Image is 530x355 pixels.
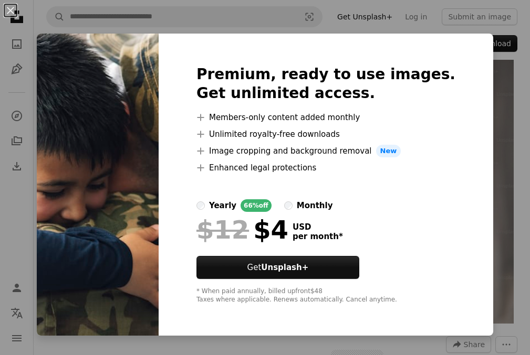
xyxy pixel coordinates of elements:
[297,199,333,212] div: monthly
[293,222,343,232] span: USD
[241,199,272,212] div: 66% off
[196,216,249,243] span: $12
[293,232,343,241] span: per month *
[37,34,159,336] img: premium_photo-1681484234039-48d06a529c73
[196,128,455,141] li: Unlimited royalty-free downloads
[196,216,288,243] div: $4
[196,111,455,124] li: Members-only content added monthly
[196,65,455,103] h2: Premium, ready to use images. Get unlimited access.
[209,199,236,212] div: yearly
[376,145,401,157] span: New
[196,201,205,210] input: yearly66%off
[196,287,455,304] div: * When paid annually, billed upfront $48 Taxes where applicable. Renews automatically. Cancel any...
[284,201,293,210] input: monthly
[261,263,308,272] strong: Unsplash+
[196,162,455,174] li: Enhanced legal protections
[196,256,359,279] button: GetUnsplash+
[196,145,455,157] li: Image cropping and background removal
